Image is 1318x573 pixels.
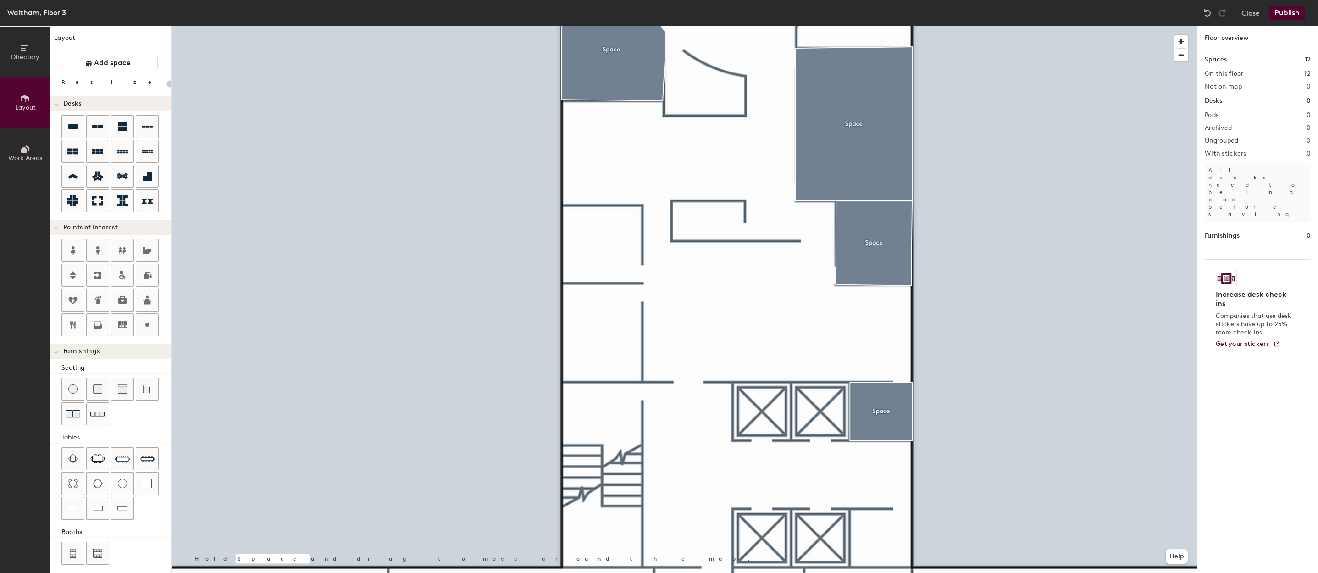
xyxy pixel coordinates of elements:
[68,479,78,488] img: Four seat round table
[1305,55,1311,65] h1: 12
[1216,312,1294,337] p: Companies that use desk stickers have up to 25% more check-ins.
[11,53,39,61] span: Directory
[63,224,118,231] span: Points of Interest
[61,542,84,565] button: Four seat booth
[1205,70,1244,78] h2: On this floor
[1203,8,1212,17] img: Undo
[61,472,84,495] button: Four seat round table
[15,104,36,111] span: Layout
[66,406,80,421] img: Couch (x2)
[1205,83,1242,90] h2: Not on map
[61,497,84,520] button: Table (1x2)
[86,402,109,425] button: Couch (x3)
[86,447,109,470] button: Six seat table
[118,479,127,488] img: Table (round)
[93,384,102,394] img: Cushion
[61,378,84,401] button: Stool
[1216,271,1237,286] img: Sticker logo
[1205,231,1240,241] h1: Furnishings
[86,497,109,520] button: Table (1x3)
[143,384,152,394] img: Couch (corner)
[1307,231,1311,241] h1: 0
[140,451,155,466] img: Ten seat table
[1205,137,1239,145] h2: Ungrouped
[93,504,103,513] img: Table (1x3)
[1216,340,1280,348] a: Get your stickers
[93,549,102,558] img: Six seat booth
[1241,6,1260,20] button: Close
[63,348,100,355] span: Furnishings
[61,527,171,537] div: Booths
[1304,70,1311,78] h2: 12
[1307,96,1311,106] h1: 0
[1307,137,1311,145] h2: 0
[1216,340,1269,348] span: Get your stickers
[8,154,42,162] span: Work Areas
[118,384,127,394] img: Couch (middle)
[86,378,109,401] button: Cushion
[86,542,109,565] button: Six seat booth
[136,472,159,495] button: Table (1x1)
[68,504,78,513] img: Table (1x2)
[1218,8,1227,17] img: Redo
[94,58,131,67] span: Add space
[117,504,127,513] img: Table (1x4)
[61,433,171,443] div: Tables
[136,447,159,470] button: Ten seat table
[1205,150,1246,157] h2: With stickers
[1197,26,1318,47] h1: Floor overview
[1307,150,1311,157] h2: 0
[111,378,134,401] button: Couch (middle)
[50,33,171,47] h1: Layout
[1307,124,1311,132] h2: 0
[1205,96,1222,106] h1: Desks
[115,451,130,466] img: Eight seat table
[63,100,81,107] span: Desks
[93,479,103,488] img: Six seat round table
[90,407,105,421] img: Couch (x3)
[68,384,78,394] img: Stool
[61,447,84,470] button: Four seat table
[61,402,84,425] button: Couch (x2)
[1216,290,1294,308] h4: Increase desk check-ins
[1269,6,1305,20] button: Publish
[1166,549,1188,564] button: Help
[90,454,105,463] img: Six seat table
[1205,55,1227,65] h1: Spaces
[61,78,163,86] div: Resize
[111,472,134,495] button: Table (round)
[1205,124,1232,132] h2: Archived
[1205,163,1311,222] p: All desks need to be in a pod before saving
[61,363,171,373] div: Seating
[143,479,152,488] img: Table (1x1)
[1307,111,1311,119] h2: 0
[111,447,134,470] button: Eight seat table
[136,378,159,401] button: Couch (corner)
[69,549,77,558] img: Four seat booth
[68,454,78,463] img: Four seat table
[1307,83,1311,90] h2: 0
[86,472,109,495] button: Six seat round table
[58,55,158,71] button: Add space
[111,497,134,520] button: Table (1x4)
[1205,111,1218,119] h2: Pods
[7,7,66,18] div: Waltham, Floor 3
